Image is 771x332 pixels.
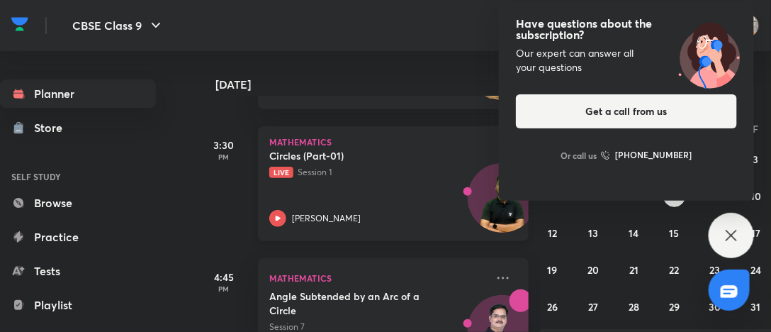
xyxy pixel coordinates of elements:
abbr: October 27, 2025 [588,300,598,314]
abbr: October 22, 2025 [670,263,680,277]
p: PM [196,153,252,161]
abbr: October 19, 2025 [548,263,558,277]
p: [PERSON_NAME] [292,212,361,225]
button: October 30, 2025 [704,295,726,318]
img: ttu_illustration_new.svg [665,18,754,89]
h5: Angle Subtended by an Arc of a Circle [269,289,446,318]
abbr: October 17, 2025 [751,226,760,240]
abbr: October 21, 2025 [629,263,638,277]
button: October 26, 2025 [541,295,564,318]
h5: 3:30 [196,138,252,153]
button: October 20, 2025 [582,258,604,281]
abbr: October 29, 2025 [669,300,680,314]
button: October 13, 2025 [582,221,604,244]
img: Avatar [468,171,536,239]
button: October 3, 2025 [745,148,767,170]
h6: [PHONE_NUMBER] [615,148,692,162]
p: Mathematics [269,138,517,146]
button: CBSE Class 9 [64,11,173,40]
abbr: October 20, 2025 [587,263,599,277]
h5: Circles (Part-01) [269,149,446,163]
h4: [DATE] [215,79,543,90]
button: October 24, 2025 [745,258,767,281]
abbr: October 5, 2025 [550,189,556,203]
button: October 16, 2025 [704,221,726,244]
button: October 15, 2025 [663,221,686,244]
a: Company Logo [11,13,28,38]
button: October 10, 2025 [745,184,767,207]
abbr: Friday [753,122,759,135]
abbr: October 30, 2025 [709,300,721,314]
button: October 31, 2025 [745,295,767,318]
abbr: October 15, 2025 [670,226,680,240]
button: October 23, 2025 [704,258,726,281]
button: October 28, 2025 [623,295,646,318]
button: Get a call from us [516,94,737,128]
button: October 14, 2025 [623,221,646,244]
div: Our expert can answer all your questions [516,46,737,74]
p: PM [196,284,252,293]
a: [PHONE_NUMBER] [601,148,692,162]
abbr: October 28, 2025 [629,300,639,314]
abbr: October 26, 2025 [547,300,558,314]
abbr: October 31, 2025 [751,300,761,314]
span: Live [269,167,293,178]
abbr: October 24, 2025 [750,263,761,277]
button: October 19, 2025 [541,258,564,281]
h5: 4:45 [196,270,252,284]
img: Company Logo [11,13,28,35]
abbr: October 14, 2025 [629,226,639,240]
p: Or call us [561,149,597,162]
abbr: October 3, 2025 [753,153,759,166]
abbr: October 23, 2025 [710,263,721,277]
button: October 21, 2025 [623,258,646,281]
abbr: October 12, 2025 [548,226,557,240]
h4: Have questions about the subscription? [516,18,737,40]
button: October 22, 2025 [663,258,686,281]
abbr: October 7, 2025 [631,189,636,203]
p: Session 1 [269,166,486,179]
abbr: October 6, 2025 [590,189,596,203]
div: Store [34,119,71,136]
p: Mathematics [269,270,486,287]
button: October 29, 2025 [663,295,686,318]
abbr: October 9, 2025 [712,189,718,203]
button: October 27, 2025 [582,295,604,318]
abbr: October 13, 2025 [588,226,598,240]
button: October 17, 2025 [745,221,767,244]
button: October 12, 2025 [541,221,564,244]
abbr: October 10, 2025 [750,189,761,203]
abbr: October 8, 2025 [672,189,677,203]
